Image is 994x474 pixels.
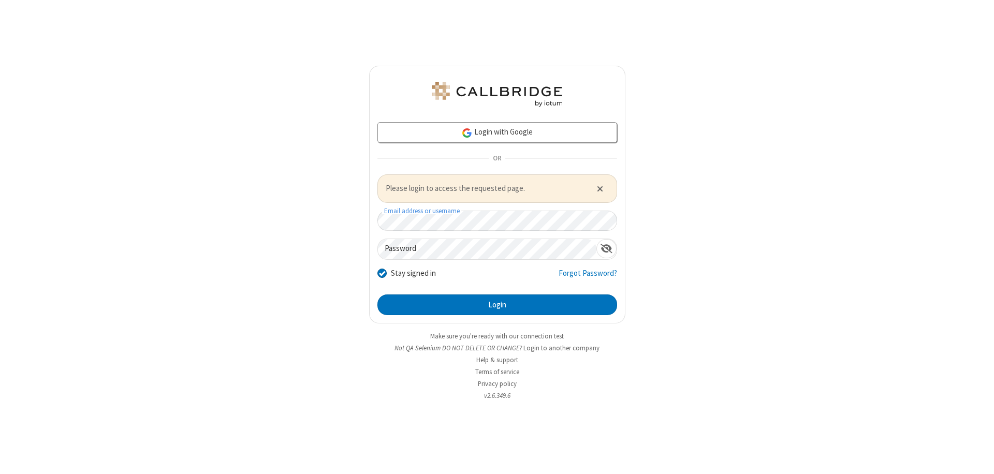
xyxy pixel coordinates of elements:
[378,239,596,259] input: Password
[369,391,625,401] li: v2.6.349.6
[377,211,617,231] input: Email address or username
[559,268,617,287] a: Forgot Password?
[478,379,517,388] a: Privacy policy
[596,239,617,258] div: Show password
[369,343,625,353] li: Not QA Selenium DO NOT DELETE OR CHANGE?
[591,181,608,196] button: Close alert
[430,82,564,107] img: QA Selenium DO NOT DELETE OR CHANGE
[489,152,505,166] span: OR
[475,367,519,376] a: Terms of service
[430,332,564,340] a: Make sure you're ready with our connection test
[377,294,617,315] button: Login
[523,343,600,353] button: Login to another company
[476,355,518,364] a: Help & support
[386,183,584,195] span: Please login to access the requested page.
[461,127,473,139] img: google-icon.png
[377,122,617,143] a: Login with Google
[391,268,436,279] label: Stay signed in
